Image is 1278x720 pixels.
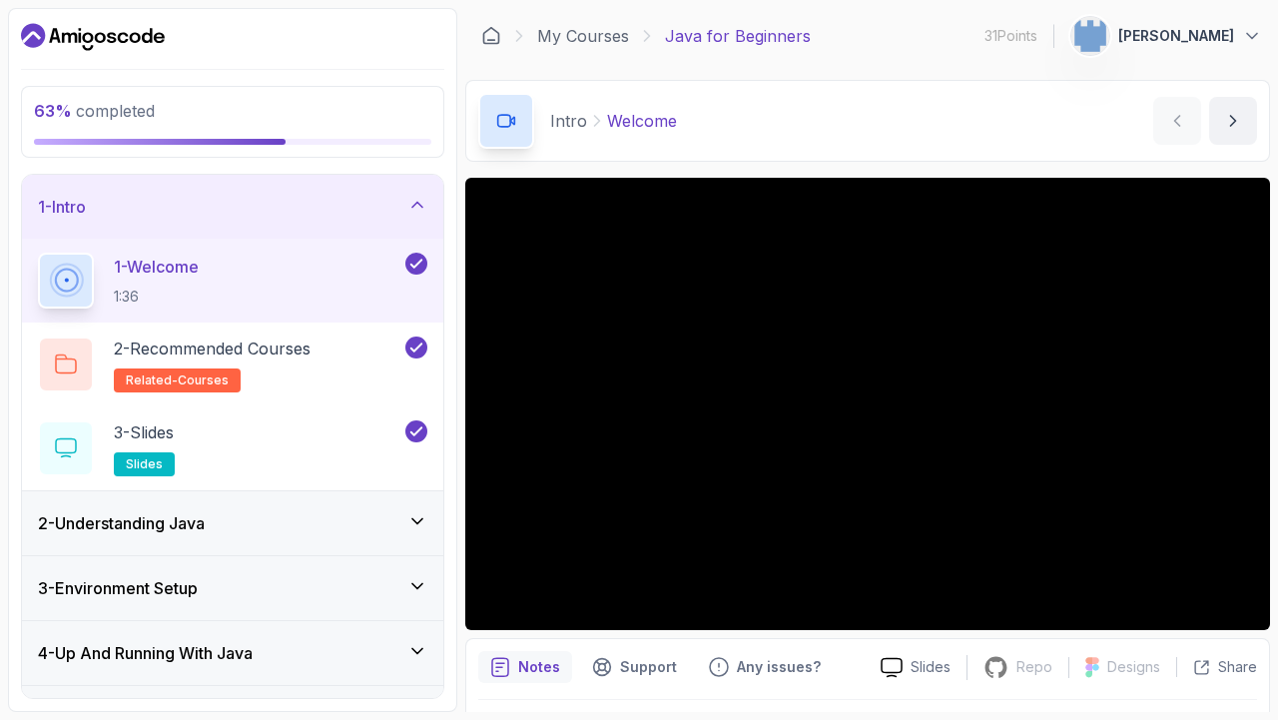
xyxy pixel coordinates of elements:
[580,651,689,683] button: Support button
[620,657,677,677] p: Support
[34,101,155,121] span: completed
[1118,26,1234,46] p: [PERSON_NAME]
[1070,16,1262,56] button: user profile image[PERSON_NAME]
[114,255,199,279] p: 1 - Welcome
[126,372,229,388] span: related-courses
[114,287,199,307] p: 1:36
[1209,97,1257,145] button: next content
[665,24,811,48] p: Java for Beginners
[38,195,86,219] h3: 1 - Intro
[34,101,72,121] span: 63 %
[697,651,833,683] button: Feedback button
[38,511,205,535] h3: 2 - Understanding Java
[481,26,501,46] a: Dashboard
[911,657,951,677] p: Slides
[126,456,163,472] span: slides
[22,556,443,620] button: 3-Environment Setup
[38,337,427,392] button: 2-Recommended Coursesrelated-courses
[1176,657,1257,677] button: Share
[21,21,165,53] a: Dashboard
[22,621,443,685] button: 4-Up And Running With Java
[22,491,443,555] button: 2-Understanding Java
[537,24,629,48] a: My Courses
[1218,657,1257,677] p: Share
[1153,97,1201,145] button: previous content
[22,175,443,239] button: 1-Intro
[607,109,677,133] p: Welcome
[737,657,821,677] p: Any issues?
[465,178,1270,630] iframe: 1 - Hi
[984,26,1037,46] p: 31 Points
[114,420,174,444] p: 3 - Slides
[38,576,198,600] h3: 3 - Environment Setup
[38,641,253,665] h3: 4 - Up And Running With Java
[550,109,587,133] p: Intro
[1016,657,1052,677] p: Repo
[1107,657,1160,677] p: Designs
[38,420,427,476] button: 3-Slidesslides
[38,253,427,309] button: 1-Welcome1:36
[518,657,560,677] p: Notes
[114,337,311,360] p: 2 - Recommended Courses
[1071,17,1109,55] img: user profile image
[478,651,572,683] button: notes button
[865,657,966,678] a: Slides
